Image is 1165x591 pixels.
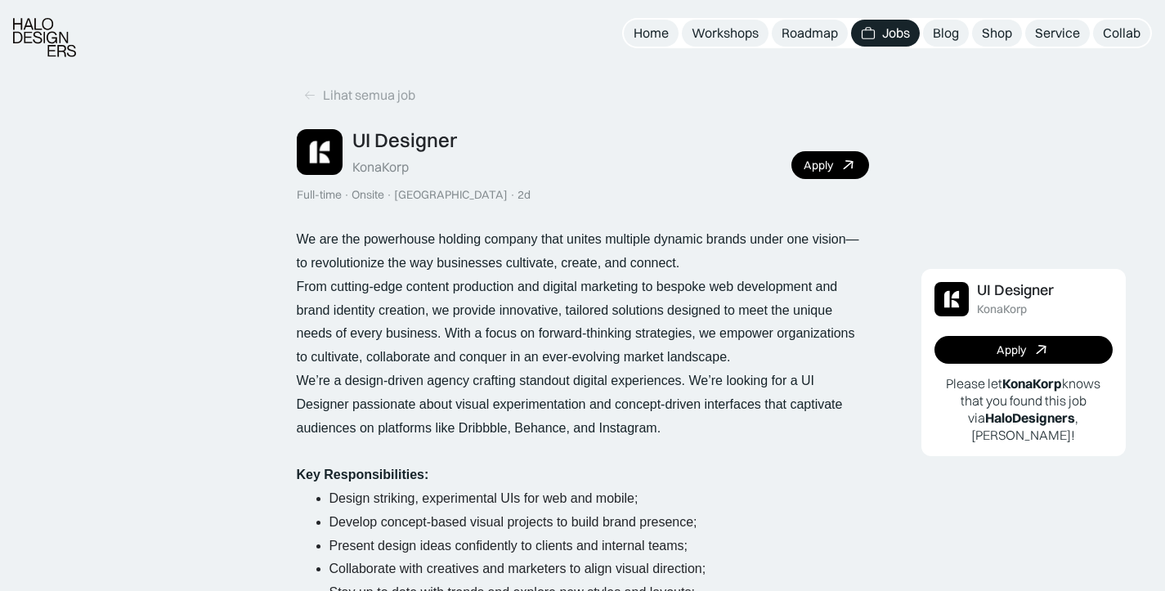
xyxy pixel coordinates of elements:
div: KonaKorp [977,302,1027,316]
a: Workshops [682,20,768,47]
a: Apply [934,336,1113,364]
div: UI Designer [977,282,1054,299]
a: Blog [923,20,969,47]
a: Jobs [851,20,920,47]
div: Apply [804,159,833,172]
img: Job Image [297,129,343,175]
p: ‍ [297,440,869,463]
b: HaloDesigners [985,410,1075,426]
li: Present design ideas confidently to clients and internal teams; [329,535,869,558]
div: Full-time [297,188,342,202]
div: Blog [933,25,959,42]
a: Roadmap [772,20,848,47]
p: From cutting-edge content production and digital marketing to bespoke web development and brand i... [297,275,869,369]
a: Shop [972,20,1022,47]
li: Develop concept-based visual projects to build brand presence; [329,511,869,535]
a: Apply [791,151,869,179]
li: Collaborate with creatives and marketers to align visual direction; [329,557,869,581]
p: We’re a design-driven agency crafting standout digital experiences. We’re looking for a UI Design... [297,369,869,440]
div: · [509,188,516,202]
div: 2d [518,188,531,202]
strong: Key Responsibilities: [297,468,429,481]
div: · [343,188,350,202]
p: Please let knows that you found this job via , [PERSON_NAME]! [934,375,1113,443]
a: Home [624,20,679,47]
div: Collab [1103,25,1140,42]
img: Job Image [934,282,969,316]
div: · [386,188,392,202]
b: KonaKorp [1002,375,1062,392]
p: We are the powerhouse holding company that unites multiple dynamic brands under one vision—to rev... [297,228,869,275]
a: Collab [1093,20,1150,47]
div: Service [1035,25,1080,42]
div: Roadmap [782,25,838,42]
div: KonaKorp [352,159,409,176]
div: Shop [982,25,1012,42]
div: [GEOGRAPHIC_DATA] [394,188,508,202]
li: Design striking, experimental UIs for web and mobile; [329,487,869,511]
div: Onsite [352,188,384,202]
a: Lihat semua job [297,82,422,109]
div: Workshops [692,25,759,42]
div: UI Designer [352,128,457,152]
div: Jobs [882,25,910,42]
a: Service [1025,20,1090,47]
div: Lihat semua job [323,87,415,104]
div: Home [634,25,669,42]
div: Apply [997,343,1026,357]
